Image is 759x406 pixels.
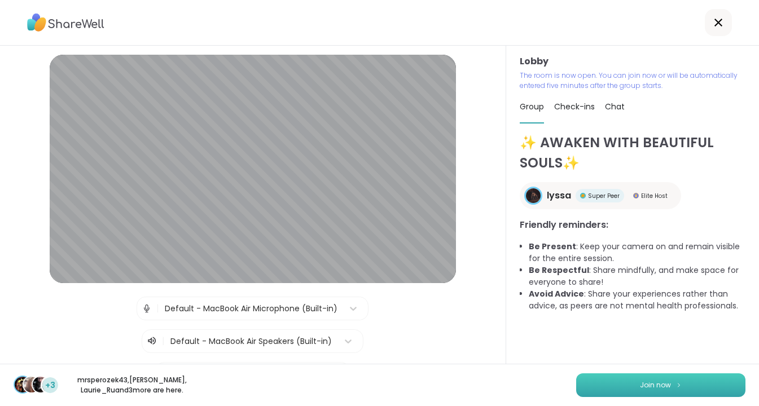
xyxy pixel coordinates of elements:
b: Be Present [529,241,576,252]
img: Elite Host [633,193,639,198]
div: Default - MacBook Air Microphone (Built-in) [165,303,337,315]
li: : Keep your camera on and remain visible for the entire session. [529,241,745,264]
span: Check-ins [554,101,595,112]
p: mrsperozek43 , [PERSON_NAME] , Laurie_Ru and 3 more are here. [69,375,195,395]
button: Join now [576,373,745,397]
span: Chat [605,101,625,112]
img: dodi [24,377,40,392]
span: | [162,334,165,348]
img: Super Peer [580,193,586,198]
b: Avoid Advice [529,288,584,299]
span: Join now [640,380,671,390]
img: Camera [160,363,170,385]
li: : Share mindfully, and make space for everyone to share! [529,264,745,288]
span: | [175,363,178,385]
p: The room is now open. You can join now or will be automatically entered five minutes after the gr... [520,70,745,91]
span: Group [520,101,544,112]
img: mrsperozek43 [15,377,30,392]
span: lyssa [547,189,571,202]
li: : Share your experiences rather than advice, as peers are not mental health professionals. [529,288,745,312]
span: Elite Host [641,192,668,200]
img: ShareWell Logo [27,10,104,36]
b: Be Respectful [529,264,589,276]
h3: Lobby [520,55,745,68]
img: ShareWell Logomark [675,382,682,388]
span: Super Peer [588,192,620,200]
img: lyssa [526,188,541,203]
img: Microphone [142,297,152,320]
span: +3 [45,379,55,391]
span: | [156,297,159,320]
img: Laurie_Ru [33,377,49,392]
h1: ✨ AWAKEN WITH BEAUTIFUL SOULS✨ [520,133,745,173]
h3: Friendly reminders: [520,218,745,232]
a: lyssalyssaSuper PeerSuper PeerElite HostElite Host [520,182,681,209]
